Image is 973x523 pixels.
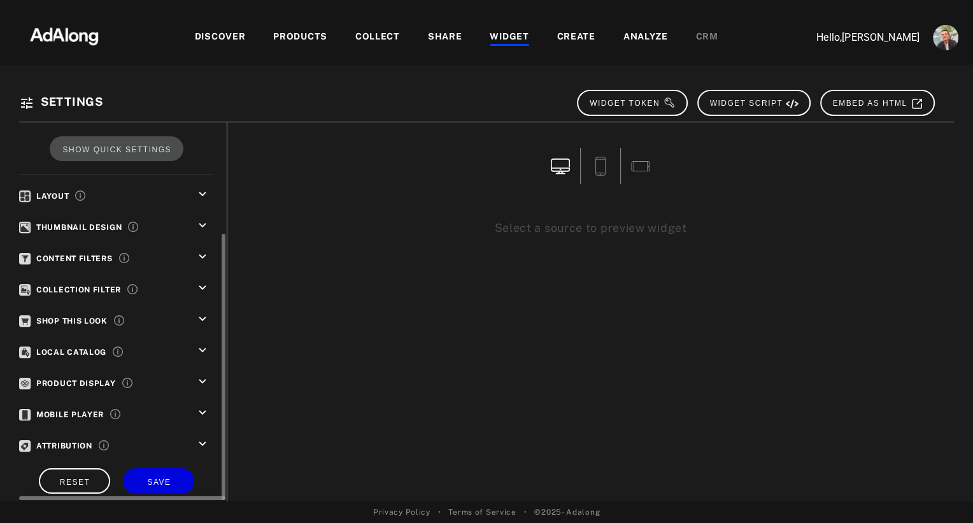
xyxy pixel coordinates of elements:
span: WIDGET TOKEN [590,99,676,108]
span: Product Display [19,379,116,388]
span: WIDGET SCRIPT [710,99,799,108]
button: EMBED AS HTML [820,90,935,116]
span: SAVE [147,478,171,487]
span: EMBED AS HTML [833,99,923,108]
img: ACg8ocLjEk1irI4XXb49MzUGwa4F_C3PpCyg-3CPbiuLEZrYEA=s96-c [933,25,958,50]
div: ANALYZE [623,30,668,45]
span: Configure how product recommendations are displayed when users interact with your UGCs [114,313,124,326]
i: keyboard_arrow_down [195,219,210,233]
span: Choose how your UGCs are displayed and configure the layout settings [75,189,85,201]
span: Thumbnail Design [19,223,122,232]
span: Collection Filter [19,285,121,294]
div: SHARE [428,30,462,45]
div: COLLECT [355,30,400,45]
div: PRODUCTS [273,30,327,45]
button: WIDGET TOKEN [577,90,688,116]
div: DISCOVER [195,30,246,45]
span: • [438,506,441,518]
span: Choose a specific country or region catalog to display localized product recommendations [113,345,123,357]
i: keyboard_arrow_down [195,406,210,420]
span: Mobile Player [19,410,104,419]
i: keyboard_arrow_down [195,375,210,389]
span: Set minimum and maximum content limits and filter by rights, diffusion, and product links [119,251,129,263]
span: © 2025 - Adalong [534,506,600,518]
div: CRM [696,30,718,45]
span: RESET [60,478,90,487]
span: Use this field if you want to display UGCs that are only present in the specified collection(s) [127,282,138,294]
span: Control how many products are shown and whether to display only exact or similar product matches [122,376,132,388]
span: SHOW QUICK SETTINGS [62,145,171,154]
a: Privacy Policy [373,506,430,518]
span: Layout [19,192,69,201]
span: • [524,506,527,518]
button: RESET [39,468,110,493]
button: Account settings [930,22,962,54]
div: Select a source to preview widget [288,219,893,236]
p: Hello, [PERSON_NAME] [792,30,920,45]
img: 63233d7d88ed69de3c212112c67096b6.png [8,16,120,54]
button: WIDGET SCRIPT [697,90,811,116]
i: keyboard_arrow_down [195,250,210,264]
i: keyboard_arrow_down [195,312,210,326]
span: Content Filters [19,254,113,263]
a: Terms of Service [448,506,516,518]
iframe: Chat Widget [909,462,973,523]
span: Shop This Look [19,317,108,326]
span: Configure how media is displayed and interacted with on mobile devices [110,407,120,419]
button: SAVE [123,468,194,493]
span: Settings [41,95,103,108]
span: Customize the appearance of your UGC thumbnails including shape, corners, and creator information... [128,220,138,232]
button: SHOW QUICK SETTINGS [50,136,183,161]
i: keyboard_arrow_down [195,437,210,451]
span: Attribution [19,441,92,450]
i: keyboard_arrow_down [195,187,210,201]
i: keyboard_arrow_down [195,281,210,295]
div: CREATE [557,30,595,45]
span: Control whether to display AdAlong branding and attribution on your widget [99,438,109,450]
span: Local Catalog [19,348,106,357]
i: keyboard_arrow_down [195,343,210,357]
div: WIDGET [490,30,529,45]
